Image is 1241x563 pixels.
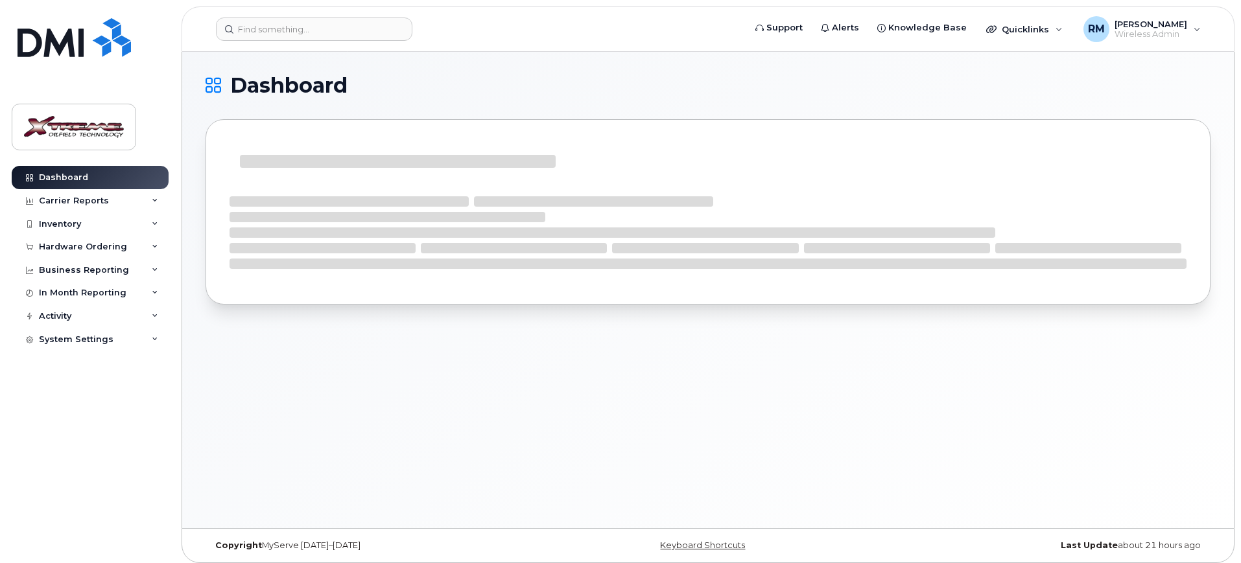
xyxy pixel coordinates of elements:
span: Dashboard [230,76,348,95]
div: about 21 hours ago [875,540,1211,551]
a: Keyboard Shortcuts [660,540,745,550]
div: MyServe [DATE]–[DATE] [206,540,541,551]
strong: Copyright [215,540,262,550]
strong: Last Update [1061,540,1118,550]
